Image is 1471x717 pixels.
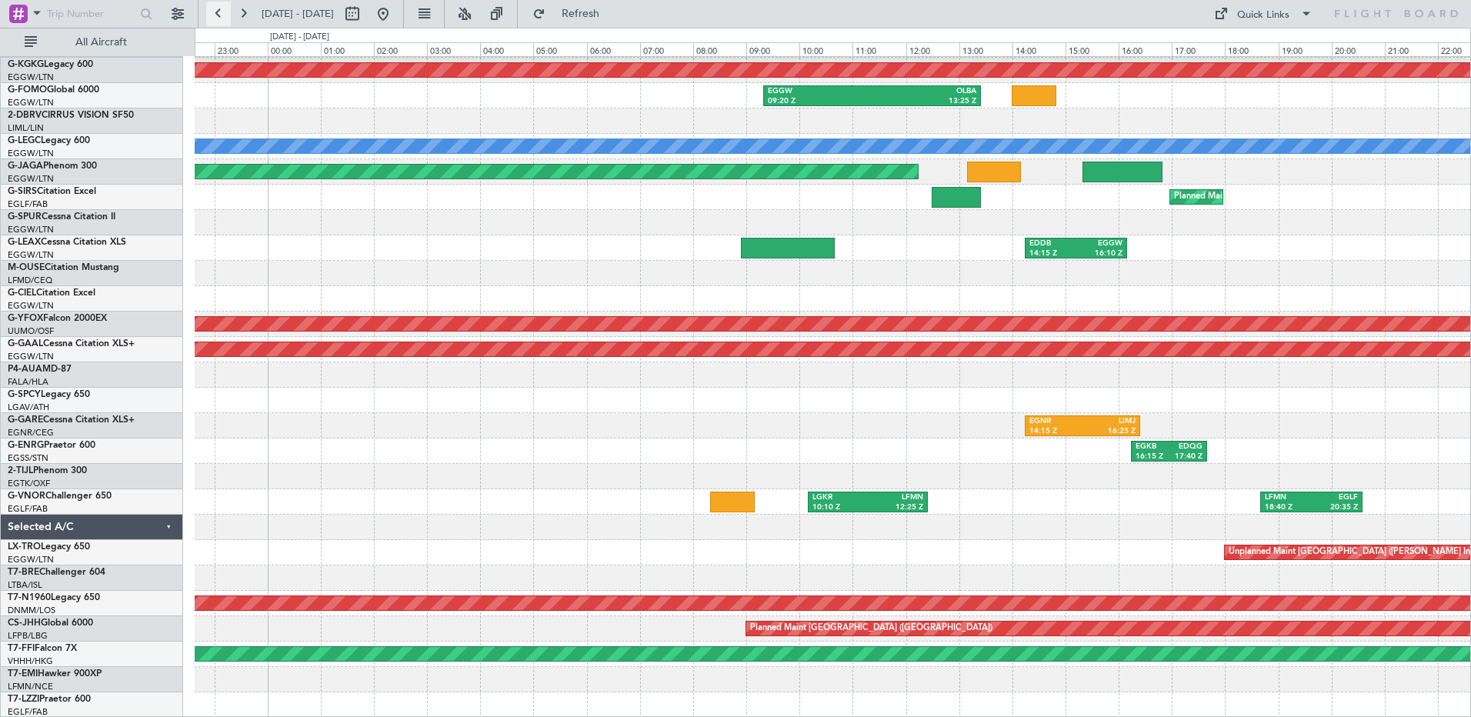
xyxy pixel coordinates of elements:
span: G-GAAL [8,339,43,348]
span: G-FOMO [8,85,47,95]
div: 00:00 [268,42,321,56]
span: T7-EMI [8,669,38,679]
span: G-YFOX [8,314,43,323]
div: 04:00 [480,42,533,56]
div: 08:00 [693,42,746,56]
div: EGGW [768,86,872,97]
a: CS-JHHGlobal 6000 [8,619,93,628]
a: G-CIELCitation Excel [8,288,95,298]
a: G-KGKGLegacy 600 [8,60,93,69]
div: 10:00 [799,42,852,56]
div: EGKB [1136,442,1169,452]
a: G-VNORChallenger 650 [8,492,112,501]
div: LIMJ [1082,416,1136,427]
div: 11:00 [852,42,906,56]
div: LFMN [1265,492,1312,503]
div: 23:00 [215,42,268,56]
span: G-CIEL [8,288,36,298]
a: EGGW/LTN [8,249,54,261]
div: 18:40 Z [1265,502,1312,513]
span: P4-AUA [8,365,42,374]
a: EGGW/LTN [8,173,54,185]
span: Refresh [549,8,613,19]
a: EGGW/LTN [8,72,54,83]
span: G-SPUR [8,212,42,222]
a: G-JAGAPhenom 300 [8,162,97,171]
div: 12:00 [906,42,959,56]
div: 05:00 [533,42,586,56]
div: Planned Maint [GEOGRAPHIC_DATA] ([GEOGRAPHIC_DATA]) [750,617,992,640]
span: T7-FFI [8,644,35,653]
div: EDQG [1169,442,1202,452]
div: OLBA [872,86,976,97]
div: EGNR [1029,416,1082,427]
a: EGGW/LTN [8,300,54,312]
div: 17:40 Z [1169,452,1202,462]
div: EGGW [1076,238,1123,249]
button: Quick Links [1206,2,1320,26]
a: G-SPCYLegacy 650 [8,390,90,399]
div: 13:00 [959,42,1012,56]
a: LX-TROLegacy 650 [8,542,90,552]
span: T7-LZZI [8,695,39,704]
div: Quick Links [1237,8,1289,23]
div: 10:10 Z [812,502,868,513]
a: G-SIRSCitation Excel [8,187,96,196]
span: G-LEAX [8,238,41,247]
a: M-OUSECitation Mustang [8,263,119,272]
a: P4-AUAMD-87 [8,365,72,374]
div: EDDB [1029,238,1076,249]
span: [DATE] - [DATE] [262,7,334,21]
span: T7-N1960 [8,593,51,602]
a: T7-BREChallenger 604 [8,568,105,577]
a: 2-DBRVCIRRUS VISION SF50 [8,111,134,120]
div: 09:00 [746,42,799,56]
div: LGKR [812,492,868,503]
a: G-GAALCessna Citation XLS+ [8,339,135,348]
a: EGGW/LTN [8,97,54,108]
span: G-SPCY [8,390,41,399]
div: EGLF [1311,492,1358,503]
a: G-LEGCLegacy 600 [8,136,90,145]
div: 18:00 [1225,42,1278,56]
div: 13:25 Z [872,96,976,107]
a: T7-LZZIPraetor 600 [8,695,91,704]
div: 12:25 Z [868,502,923,513]
a: LTBA/ISL [8,579,42,591]
div: 16:00 [1119,42,1172,56]
span: G-ENRG [8,441,44,450]
a: DNMM/LOS [8,605,55,616]
span: M-OUSE [8,263,45,272]
div: 14:15 Z [1029,248,1076,259]
div: Planned Maint [GEOGRAPHIC_DATA] ([GEOGRAPHIC_DATA]) [1174,185,1416,208]
a: FALA/HLA [8,376,48,388]
a: G-FOMOGlobal 6000 [8,85,99,95]
button: All Aircraft [17,30,167,55]
a: EGLF/FAB [8,198,48,210]
a: EGLF/FAB [8,503,48,515]
a: EGGW/LTN [8,554,54,565]
div: 02:00 [374,42,427,56]
div: 14:15 Z [1029,426,1082,437]
a: LFMD/CEQ [8,275,52,286]
div: 19:00 [1279,42,1332,56]
a: T7-N1960Legacy 650 [8,593,100,602]
a: EGTK/OXF [8,478,50,489]
a: G-LEAXCessna Citation XLS [8,238,126,247]
a: UUMO/OSF [8,325,54,337]
div: 20:00 [1332,42,1385,56]
a: G-GARECessna Citation XLS+ [8,415,135,425]
div: 16:10 Z [1076,248,1123,259]
span: G-VNOR [8,492,45,501]
input: Trip Number [47,2,135,25]
div: 15:00 [1066,42,1119,56]
a: 2-TIJLPhenom 300 [8,466,87,475]
span: G-KGKG [8,60,44,69]
a: EGGW/LTN [8,224,54,235]
div: 06:00 [587,42,640,56]
a: VHHH/HKG [8,655,53,667]
span: 2-TIJL [8,466,33,475]
span: G-SIRS [8,187,37,196]
span: CS-JHH [8,619,41,628]
button: Refresh [525,2,618,26]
